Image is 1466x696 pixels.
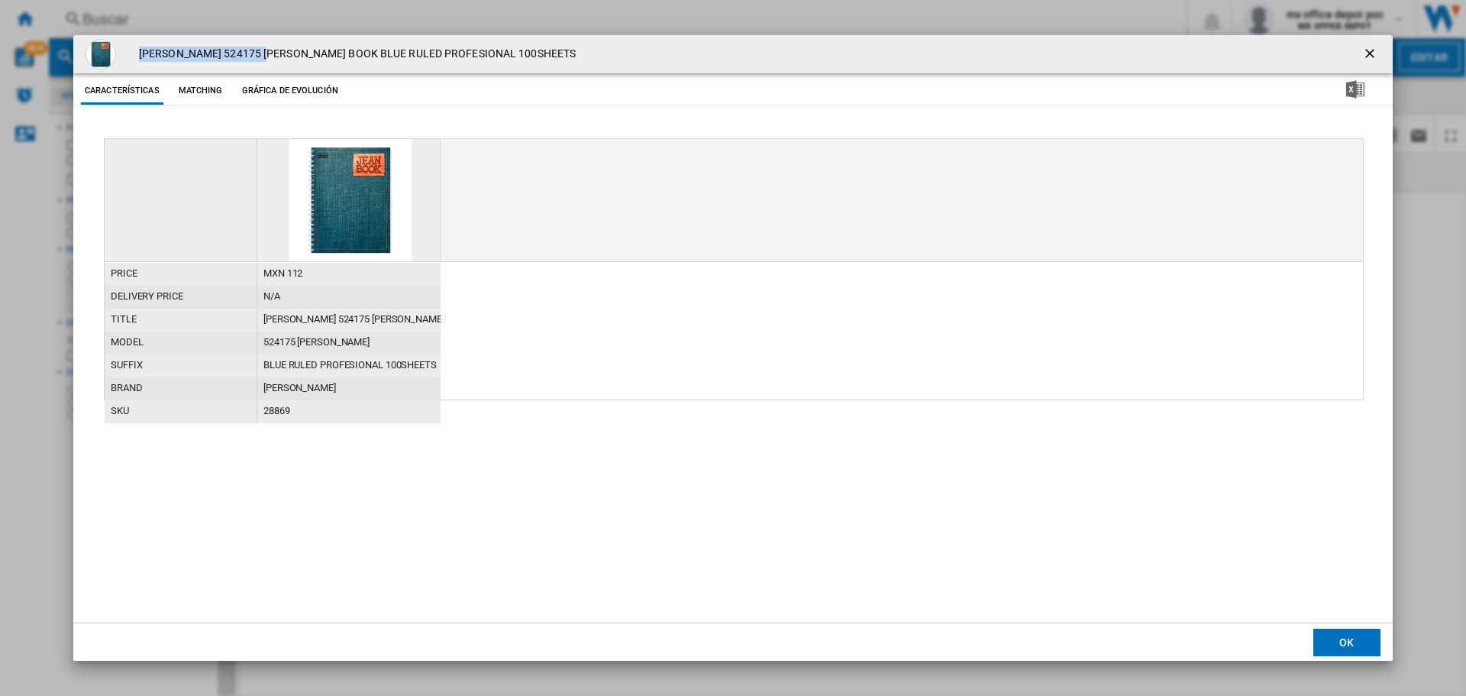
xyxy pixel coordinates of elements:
button: Descargar en Excel [1322,77,1389,105]
div: 28869 [257,400,441,423]
div: MXN 112 [257,263,441,286]
div: price [105,263,257,286]
ng-md-icon: getI18NText('BUTTONS.CLOSE_DIALOG') [1362,46,1380,64]
div: delivery price [105,286,257,309]
div: 524175 [PERSON_NAME] [257,332,441,354]
div: title [105,309,257,332]
div: model [105,332,257,354]
div: [PERSON_NAME] 524175 [PERSON_NAME] BOOK BLUE RULED PROFESIONAL 100SHEETS [257,309,441,332]
button: Características [81,77,163,105]
div: suffix [105,354,257,377]
div: brand [105,377,257,400]
div: [PERSON_NAME] [257,377,441,400]
h4: [PERSON_NAME] 524175 [PERSON_NAME] BOOK BLUE RULED PROFESIONAL 100SHEETS [131,47,576,62]
button: OK [1313,629,1380,656]
div: BLUE RULED PROFESIONAL 100SHEETS [257,354,441,377]
button: Matching [167,77,234,105]
md-dialog: Product popup [73,35,1393,662]
button: Gráfica de evolución [238,77,342,105]
button: getI18NText('BUTTONS.CLOSE_DIALOG') [1356,39,1387,70]
div: N/A [257,286,441,309]
img: 28869-515ftw [86,39,116,70]
div: sku [105,400,257,423]
img: 28869-515ftw [289,139,412,261]
img: excel-24x24.png [1346,80,1364,99]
